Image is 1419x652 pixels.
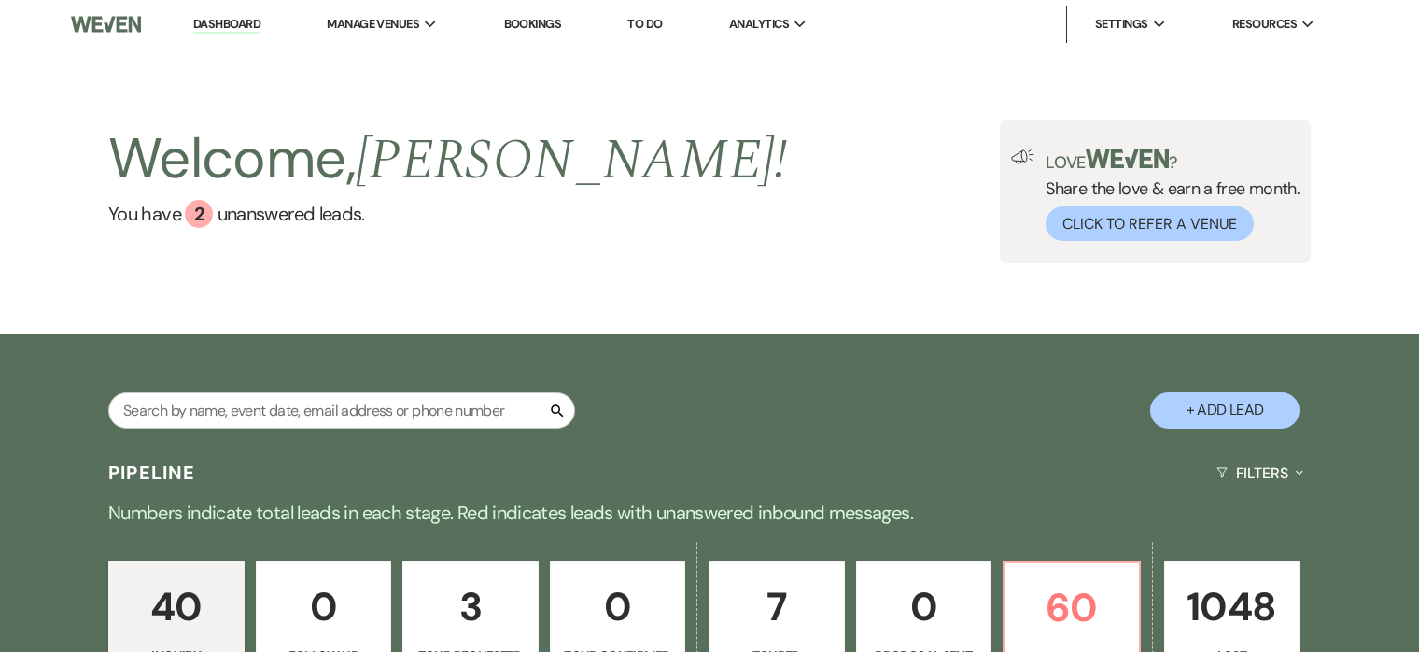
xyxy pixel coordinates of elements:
[108,460,196,486] h3: Pipeline
[193,16,260,34] a: Dashboard
[729,15,789,34] span: Analytics
[108,392,575,429] input: Search by name, event date, email address or phone number
[868,575,980,638] p: 0
[504,16,562,32] a: Bookings
[562,575,674,638] p: 0
[414,575,527,638] p: 3
[37,498,1382,528] p: Numbers indicate total leads in each stage. Red indicates leads with unanswered inbound messages.
[1232,15,1297,34] span: Resources
[1046,206,1254,241] button: Click to Refer a Venue
[108,120,787,200] h2: Welcome,
[71,5,141,44] img: Weven Logo
[120,575,232,638] p: 40
[627,16,662,32] a: To Do
[1150,392,1300,429] button: + Add Lead
[1209,448,1311,498] button: Filters
[1176,575,1288,638] p: 1048
[1016,576,1128,639] p: 60
[185,200,213,228] div: 2
[268,575,380,638] p: 0
[1046,149,1300,171] p: Love ?
[1034,149,1300,241] div: Share the love & earn a free month.
[108,200,787,228] a: You have 2 unanswered leads.
[1011,149,1034,164] img: loud-speaker-illustration.svg
[1095,15,1148,34] span: Settings
[1086,149,1169,168] img: weven-logo-green.svg
[327,15,419,34] span: Manage Venues
[356,118,787,204] span: [PERSON_NAME] !
[721,575,833,638] p: 7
